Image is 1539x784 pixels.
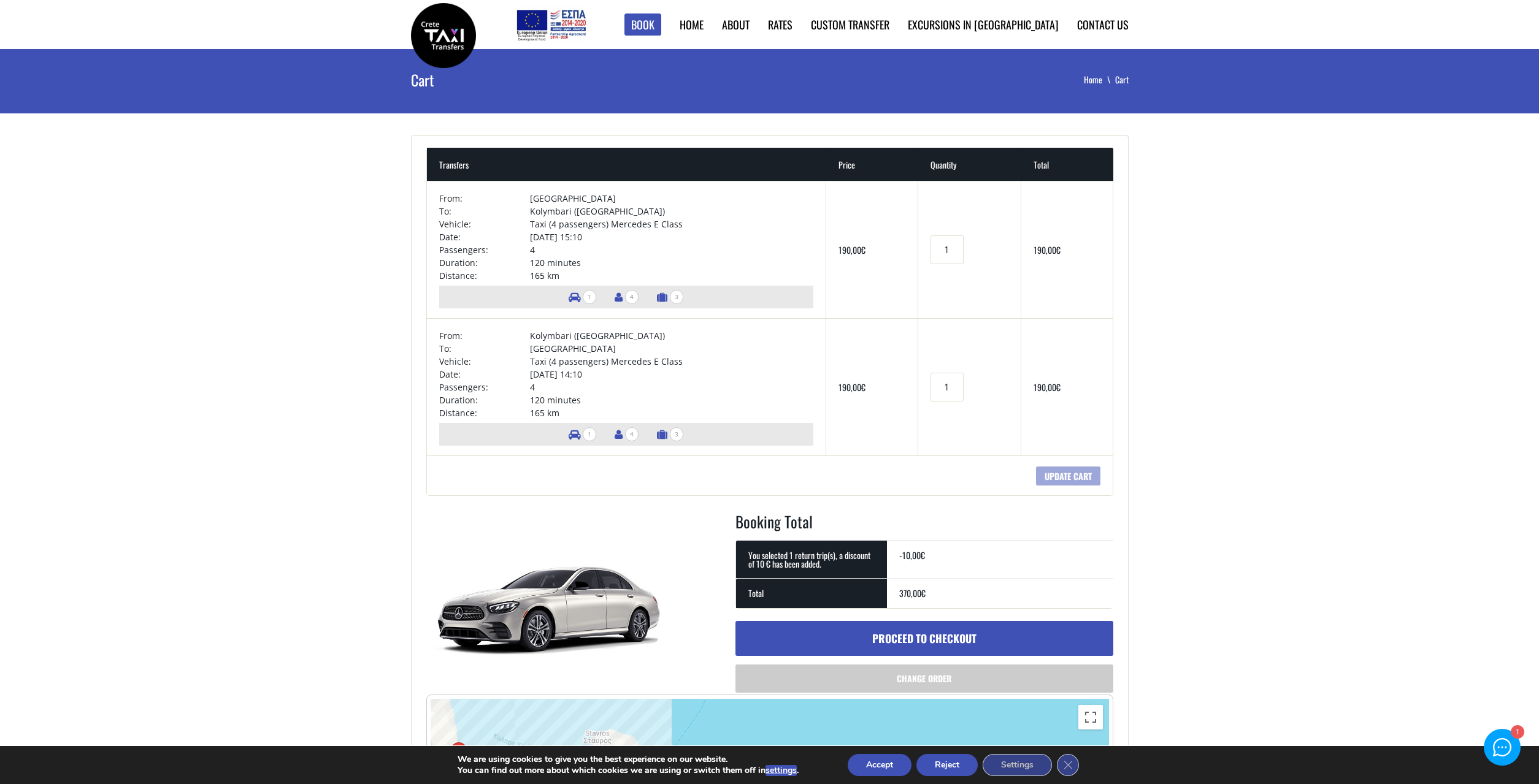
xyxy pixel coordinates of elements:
a: Proceed to checkout [735,621,1113,657]
li: Number of passengers [608,286,645,308]
li: Number of vehicles [562,423,602,446]
td: To: [439,342,530,355]
span: 1 [583,427,596,441]
bdi: 190,00 [839,381,865,394]
td: Distance: [439,269,530,282]
a: Custom Transfer [811,17,889,32]
a: Home [680,17,704,32]
a: Book [624,13,661,36]
td: 120 minutes [530,256,813,269]
button: Accept [848,754,912,776]
span: 3 [670,290,683,304]
span: 4 [625,290,639,304]
th: Quantity [918,148,1021,181]
li: Number of luggage items [651,286,689,308]
img: e-bannersEUERDF180X90.jpg [515,6,588,43]
td: From: [439,329,530,342]
input: Transfers quantity [931,373,964,402]
th: Total [1021,148,1113,181]
span: 4 [625,427,639,441]
td: [GEOGRAPHIC_DATA] [530,192,813,205]
a: Change order [735,664,1113,693]
li: Number of passengers [608,423,645,446]
td: Taxi (4 passengers) Mercedes E Class [530,355,813,368]
span: € [921,587,926,599]
li: Number of luggage items [651,423,689,446]
td: Kolymbari ([GEOGRAPHIC_DATA]) [530,329,813,342]
td: From: [439,192,530,205]
td: [DATE] 14:10 [530,368,813,381]
button: Reject [916,754,978,776]
span: € [861,381,865,394]
a: Crete Taxi Transfers | Crete Taxi Transfers Cart | Crete Taxi Transfers [411,28,476,40]
input: Transfers quantity [931,235,964,264]
p: You can find out more about which cookies we are using or switch them off in . [458,765,799,776]
span: € [861,243,865,256]
td: 4 [530,381,813,394]
a: Home [1084,73,1115,86]
button: Vollbildansicht ein/aus [1078,705,1103,729]
td: 120 minutes [530,394,813,406]
img: Taxi (4 passengers) Mercedes E Class [426,511,672,695]
span: € [1056,381,1061,394]
p: We are using cookies to give you the best experience on our website. [458,754,799,765]
th: Transfers [427,148,827,181]
button: settings [766,765,797,776]
div: GQQJ+6R, Kolymvari 730 06, Griechenland [451,742,467,765]
span: € [1056,243,1061,256]
bdi: 190,00 [1034,243,1061,256]
td: Passengers: [439,381,530,394]
td: Vehicle: [439,218,530,230]
li: Number of vehicles [562,286,602,308]
button: Settings [983,754,1052,776]
td: Duration: [439,394,530,406]
span: 3 [670,427,683,441]
a: Rates [768,17,793,32]
td: Taxi (4 passengers) Mercedes E Class [530,218,813,230]
td: Distance: [439,406,530,419]
td: Duration: [439,256,530,269]
a: Contact us [1077,17,1129,32]
a: About [722,17,750,32]
button: Close GDPR Cookie Banner [1057,754,1079,776]
span: € [921,549,925,561]
td: 4 [530,243,813,256]
input: Update cart [1036,466,1100,485]
h2: Booking Total [735,511,1113,540]
th: Total [736,578,887,608]
td: [GEOGRAPHIC_DATA] [530,342,813,355]
td: 165 km [530,269,813,282]
bdi: -10,00 [899,549,925,561]
td: Date: [439,230,530,243]
td: Date: [439,368,530,381]
th: You selected 1 return trip(s), a discount of 10 € has been added. [736,540,887,578]
td: To: [439,205,530,218]
bdi: 370,00 [899,587,926,599]
bdi: 190,00 [839,243,865,256]
span: 1 [583,290,596,304]
h1: Cart [411,49,653,110]
td: Vehicle: [439,355,530,368]
li: Cart [1115,74,1129,86]
a: Excursions in [GEOGRAPHIC_DATA] [908,17,1059,32]
td: [DATE] 15:10 [530,230,813,243]
td: Passengers: [439,243,530,256]
div: 1 [1510,726,1523,739]
td: 165 km [530,406,813,419]
img: Crete Taxi Transfers | Crete Taxi Transfers Cart | Crete Taxi Transfers [411,3,476,68]
td: Kolymbari ([GEOGRAPHIC_DATA]) [530,205,813,218]
bdi: 190,00 [1034,381,1061,394]
th: Price [826,148,918,181]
